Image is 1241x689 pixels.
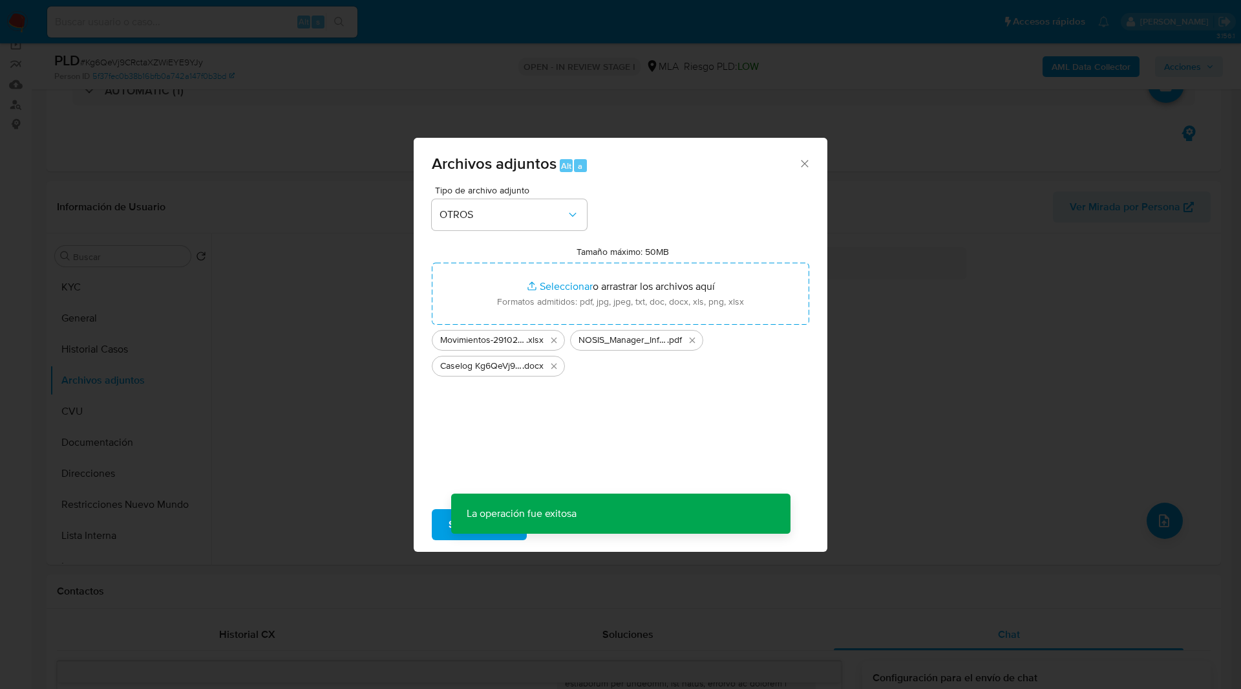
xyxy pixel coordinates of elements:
button: Eliminar Movimientos-291026733.xlsx [546,333,562,348]
label: Tamaño máximo: 50MB [577,246,669,257]
span: .pdf [667,334,682,347]
ul: Archivos seleccionados [432,325,809,377]
span: Tipo de archivo adjunto [435,186,590,195]
span: Archivos adjuntos [432,152,557,175]
span: .xlsx [526,334,544,347]
button: OTROS [432,199,587,230]
span: Subir archivo [449,510,510,539]
button: Eliminar NOSIS_Manager_InformeIndividual_27299300663_654924_20250827143442.pdf [684,333,700,348]
span: a [578,160,582,172]
span: Alt [561,160,571,172]
span: Caselog Kg6QeVj9CRctaXZWiEYE9YJy_2025_08_19_17_58_10 [440,360,522,373]
span: Movimientos-291026733 [440,334,526,347]
p: La operación fue exitosa [451,494,592,534]
span: .docx [522,360,544,373]
button: Subir archivo [432,509,527,540]
button: Eliminar Caselog Kg6QeVj9CRctaXZWiEYE9YJy_2025_08_19_17_58_10.docx [546,358,562,374]
span: OTROS [440,208,566,221]
span: Cancelar [549,510,591,539]
span: NOSIS_Manager_InformeIndividual_27299300663_654924_20250827143442 [578,334,667,347]
button: Cerrar [798,157,810,169]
